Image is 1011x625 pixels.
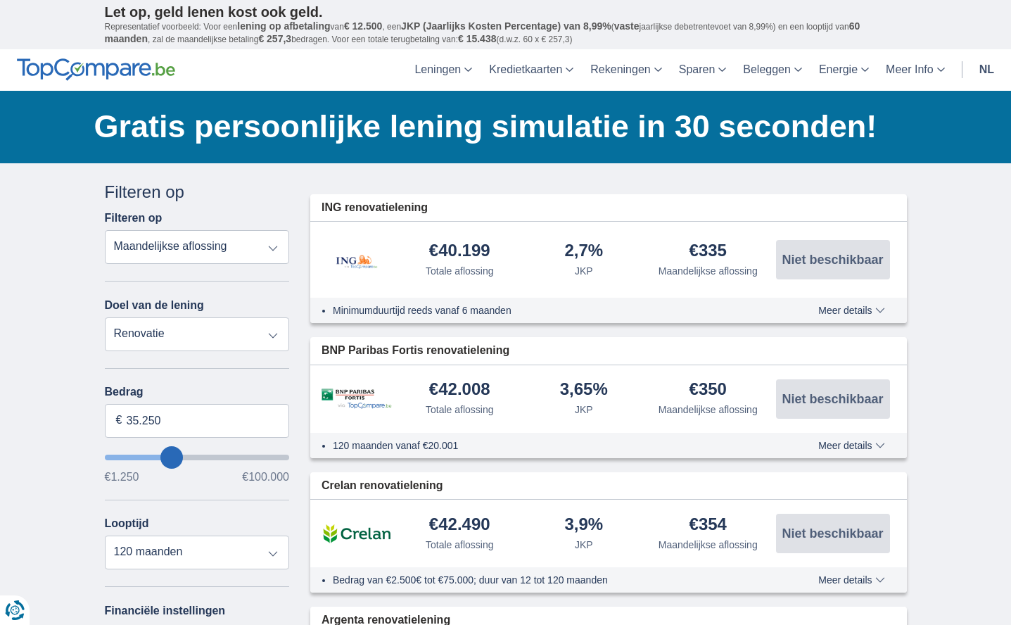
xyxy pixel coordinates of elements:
img: TopCompare [17,58,175,81]
a: Sparen [670,49,735,91]
span: Meer details [818,575,884,585]
label: Filteren op [105,212,163,225]
span: Meer details [818,305,884,315]
div: Totale aflossing [426,264,494,278]
p: Representatief voorbeeld: Voor een van , een ( jaarlijkse debetrentevoet van 8,99%) en een loopti... [105,20,907,46]
button: Meer details [808,574,895,586]
div: €40.199 [429,242,490,261]
button: Meer details [808,305,895,316]
a: Rekeningen [582,49,670,91]
div: Maandelijkse aflossing [659,264,758,278]
li: 120 maanden vanaf €20.001 [333,438,767,453]
div: Maandelijkse aflossing [659,403,758,417]
div: Totale aflossing [426,538,494,552]
span: €1.250 [105,472,139,483]
span: € 15.438 [458,33,497,44]
label: Doel van de lening [105,299,204,312]
span: Niet beschikbaar [782,527,883,540]
div: €335 [689,242,727,261]
label: Looptijd [105,517,149,530]
a: Kredietkaarten [481,49,582,91]
li: Bedrag van €2.500€ tot €75.000; duur van 12 tot 120 maanden [333,573,767,587]
div: €354 [689,516,727,535]
div: JKP [575,538,593,552]
div: Maandelijkse aflossing [659,538,758,552]
div: €350 [689,381,727,400]
div: 3,9% [564,516,603,535]
img: product.pl.alt BNP Paribas Fortis [322,389,392,409]
div: €42.490 [429,516,490,535]
a: Beleggen [735,49,810,91]
div: Totale aflossing [426,403,494,417]
span: € 257,3 [258,33,291,44]
span: 60 maanden [105,20,860,44]
li: Minimumduurtijd reeds vanaf 6 maanden [333,303,767,317]
button: Niet beschikbaar [776,240,890,279]
a: nl [971,49,1003,91]
img: product.pl.alt ING [322,236,392,283]
a: Meer Info [877,49,953,91]
span: ING renovatielening [322,200,428,216]
div: 2,7% [564,242,603,261]
span: €100.000 [242,472,289,483]
button: Meer details [808,440,895,451]
span: Niet beschikbaar [782,253,883,266]
button: Niet beschikbaar [776,379,890,419]
div: €42.008 [429,381,490,400]
a: Leningen [406,49,481,91]
p: Let op, geld lenen kost ook geld. [105,4,907,20]
span: € [116,412,122,429]
input: wantToBorrow [105,455,290,460]
span: Crelan renovatielening [322,478,443,494]
label: Financiële instellingen [105,605,226,617]
h1: Gratis persoonlijke lening simulatie in 30 seconden! [94,105,907,149]
div: Filteren op [105,180,290,204]
span: Niet beschikbaar [782,393,883,405]
span: Meer details [818,441,884,450]
span: JKP (Jaarlijks Kosten Percentage) van 8,99% [401,20,611,32]
img: product.pl.alt Crelan [322,516,392,551]
a: Energie [810,49,877,91]
span: BNP Paribas Fortis renovatielening [322,343,509,359]
span: vaste [614,20,640,32]
label: Bedrag [105,386,290,398]
div: JKP [575,264,593,278]
div: JKP [575,403,593,417]
span: lening op afbetaling [237,20,330,32]
button: Niet beschikbaar [776,514,890,553]
span: € 12.500 [344,20,383,32]
div: 3,65% [560,381,608,400]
